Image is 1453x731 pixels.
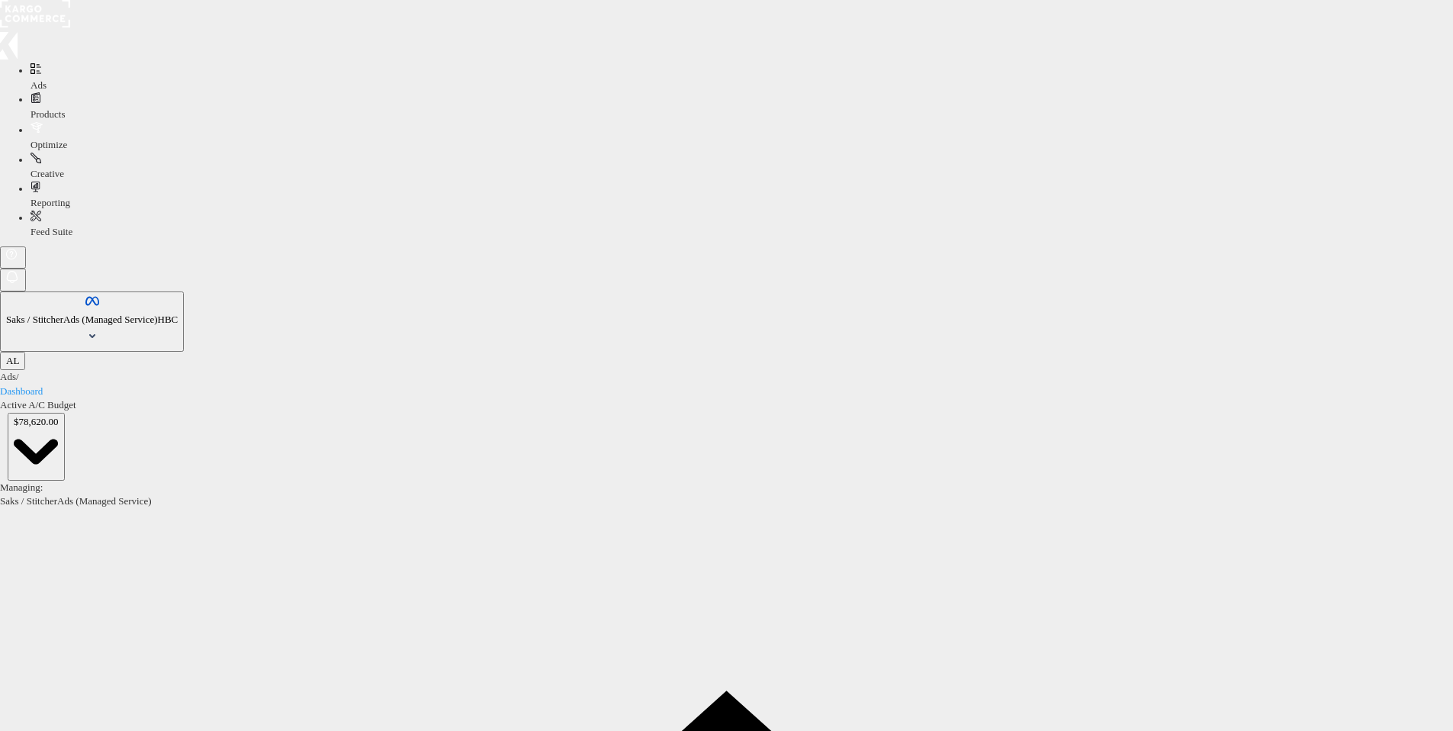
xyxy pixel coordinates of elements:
[6,355,19,366] span: AL
[6,314,158,325] span: Saks / StitcherAds (Managed Service)
[31,168,64,179] span: Creative
[14,415,59,430] div: $78,620.00
[8,413,65,481] button: $78,620.00
[16,371,19,382] span: /
[31,79,47,91] span: Ads
[158,314,178,325] span: HBC
[31,139,67,150] span: Optimize
[31,226,72,237] span: Feed Suite
[31,197,70,208] span: Reporting
[31,108,66,120] span: Products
